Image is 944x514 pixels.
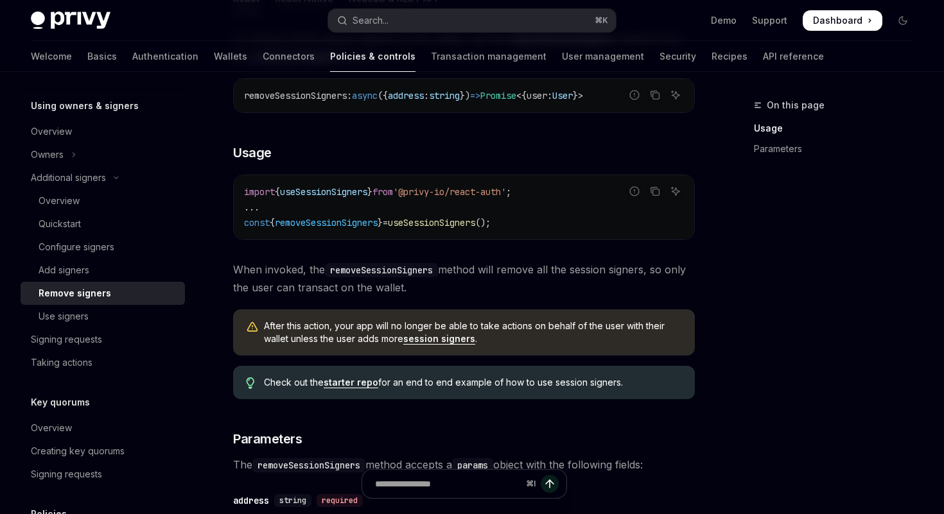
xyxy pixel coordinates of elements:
[31,41,72,72] a: Welcome
[516,90,521,101] span: <
[31,98,139,114] h5: Using owners & signers
[667,183,684,200] button: Ask AI
[712,41,747,72] a: Recipes
[233,144,272,162] span: Usage
[31,124,72,139] div: Overview
[647,183,663,200] button: Copy the contents from the code block
[527,90,547,101] span: user
[752,14,787,27] a: Support
[39,193,80,209] div: Overview
[21,351,185,374] a: Taking actions
[280,186,367,198] span: useSessionSigners
[324,377,378,388] a: starter repo
[31,467,102,482] div: Signing requests
[246,321,259,334] svg: Warning
[353,13,389,28] div: Search...
[31,355,92,370] div: Taking actions
[21,282,185,305] a: Remove signers
[21,328,185,351] a: Signing requests
[547,90,552,101] span: :
[270,217,275,228] span: {
[388,90,424,101] span: address
[378,90,388,101] span: ({
[264,320,682,345] span: After this action, your app will no longer be able to take actions on behalf of the user with the...
[233,456,695,474] span: The method accepts a object with the following fields:
[647,87,663,103] button: Copy the contents from the code block
[21,259,185,282] a: Add signers
[21,416,185,440] a: Overview
[573,90,578,101] span: }
[275,186,280,198] span: {
[388,217,475,228] span: useSessionSigners
[480,90,516,101] span: Promise
[383,217,388,228] span: =
[31,443,125,459] div: Creating key quorums
[214,41,247,72] a: Wallets
[667,87,684,103] button: Ask AI
[39,216,81,232] div: Quickstart
[31,332,102,347] div: Signing requests
[21,463,185,486] a: Signing requests
[21,440,185,463] a: Creating key quorums
[452,458,493,472] code: params
[328,9,615,32] button: Open search
[660,41,696,72] a: Security
[626,87,643,103] button: Report incorrect code
[275,217,378,228] span: removeSessionSigners
[578,90,583,101] span: >
[244,90,347,101] span: removeSessionSigners
[21,166,185,189] button: Toggle Additional signers section
[39,309,89,324] div: Use signers
[475,217,491,228] span: ();
[21,305,185,328] a: Use signers
[347,90,352,101] span: :
[506,186,511,198] span: ;
[21,120,185,143] a: Overview
[31,147,64,162] div: Owners
[132,41,198,72] a: Authentication
[626,183,643,200] button: Report incorrect code
[233,261,695,296] span: When invoked, the method will remove all the session signers, so only the user can transact on th...
[330,41,415,72] a: Policies & controls
[562,41,644,72] a: User management
[244,186,275,198] span: import
[754,118,923,139] a: Usage
[31,420,72,436] div: Overview
[39,239,114,255] div: Configure signers
[39,286,111,301] div: Remove signers
[367,186,372,198] span: }
[460,90,470,101] span: })
[470,90,480,101] span: =>
[403,333,475,345] a: session signers
[244,201,259,213] span: ...
[552,90,573,101] span: User
[21,236,185,259] a: Configure signers
[803,10,882,31] a: Dashboard
[31,170,106,185] div: Additional signers
[39,262,89,278] div: Add signers
[21,143,185,166] button: Toggle Owners section
[375,470,521,498] input: Ask a question...
[244,217,270,228] span: const
[252,458,365,472] code: removeSessionSigners
[393,186,506,198] span: '@privy-io/react-auth'
[767,98,825,113] span: On this page
[754,139,923,159] a: Parameters
[378,217,383,228] span: }
[429,90,460,101] span: string
[424,90,429,101] span: :
[711,14,737,27] a: Demo
[595,15,608,26] span: ⌘ K
[31,395,90,410] h5: Key quorums
[87,41,117,72] a: Basics
[431,41,546,72] a: Transaction management
[21,212,185,236] a: Quickstart
[352,90,378,101] span: async
[21,189,185,212] a: Overview
[813,14,862,27] span: Dashboard
[541,475,559,493] button: Send message
[325,263,438,277] code: removeSessionSigners
[246,377,255,389] svg: Tip
[521,90,527,101] span: {
[233,430,302,448] span: Parameters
